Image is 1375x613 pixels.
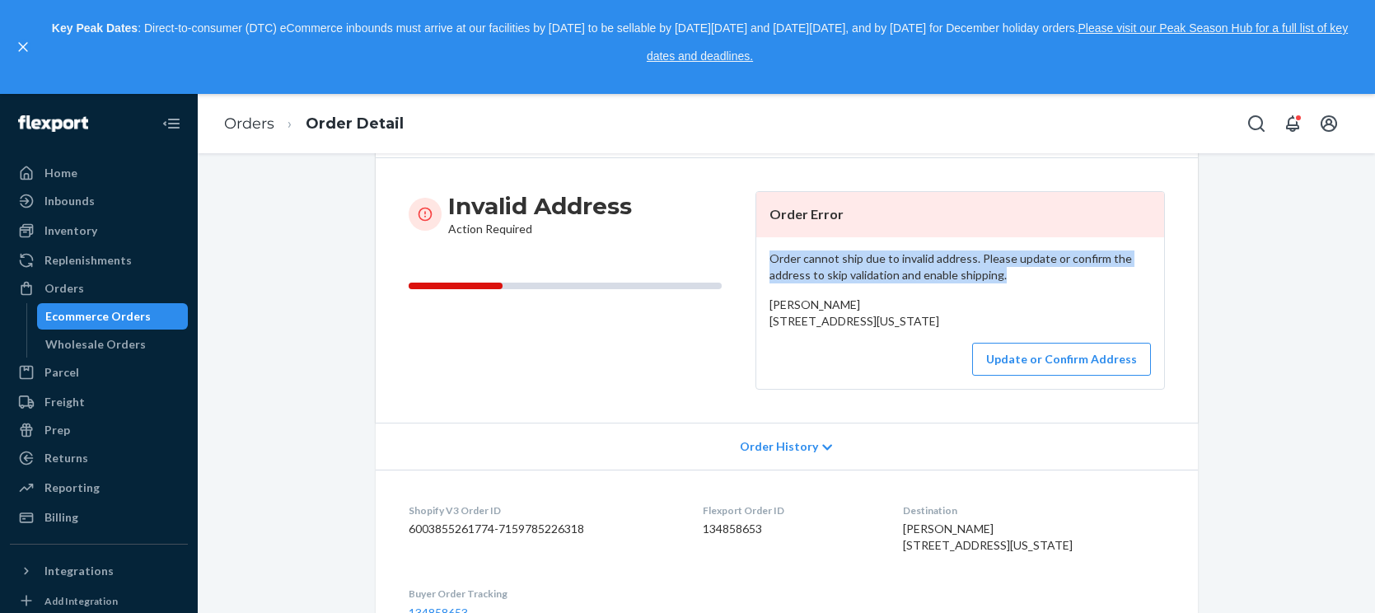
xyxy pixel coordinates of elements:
[155,107,188,140] button: Close Navigation
[10,417,188,443] a: Prep
[44,450,88,466] div: Returns
[448,191,632,221] h3: Invalid Address
[903,503,1165,517] dt: Destination
[44,165,77,181] div: Home
[15,39,31,55] button: close,
[37,331,189,358] a: Wholesale Orders
[448,191,632,237] div: Action Required
[409,521,676,537] dd: 6003855261774-7159785226318
[10,359,188,386] a: Parcel
[44,480,100,496] div: Reporting
[224,115,274,133] a: Orders
[647,21,1348,63] a: Please visit our Peak Season Hub for a full list of key dates and deadlines.
[1312,107,1345,140] button: Open account menu
[52,21,138,35] strong: Key Peak Dates
[10,389,188,415] a: Freight
[409,587,676,601] dt: Buyer Order Tracking
[972,343,1151,376] button: Update or Confirm Address
[10,160,188,186] a: Home
[45,308,151,325] div: Ecommerce Orders
[44,193,95,209] div: Inbounds
[10,591,188,611] a: Add Integration
[44,509,78,526] div: Billing
[44,364,79,381] div: Parcel
[1276,107,1309,140] button: Open notifications
[306,115,404,133] a: Order Detail
[10,218,188,244] a: Inventory
[37,303,189,330] a: Ecommerce Orders
[10,188,188,214] a: Inbounds
[10,475,188,501] a: Reporting
[44,422,70,438] div: Prep
[703,503,877,517] dt: Flexport Order ID
[10,445,188,471] a: Returns
[44,594,118,608] div: Add Integration
[18,115,88,132] img: Flexport logo
[1240,107,1273,140] button: Open Search Box
[40,15,1360,70] p: : Direct-to-consumer (DTC) eCommerce inbounds must arrive at our facilities by [DATE] to be sella...
[769,250,1151,283] p: Order cannot ship due to invalid address. Please update or confirm the address to skip validation...
[10,504,188,531] a: Billing
[740,438,818,455] span: Order History
[703,521,877,537] dd: 134858653
[10,558,188,584] button: Integrations
[44,280,84,297] div: Orders
[769,297,939,328] span: [PERSON_NAME] [STREET_ADDRESS][US_STATE]
[756,192,1164,237] header: Order Error
[44,222,97,239] div: Inventory
[10,247,188,274] a: Replenishments
[211,100,417,148] ol: breadcrumbs
[10,275,188,302] a: Orders
[44,394,85,410] div: Freight
[45,336,146,353] div: Wholesale Orders
[44,252,132,269] div: Replenishments
[409,503,676,517] dt: Shopify V3 Order ID
[903,522,1073,552] span: [PERSON_NAME] [STREET_ADDRESS][US_STATE]
[44,563,114,579] div: Integrations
